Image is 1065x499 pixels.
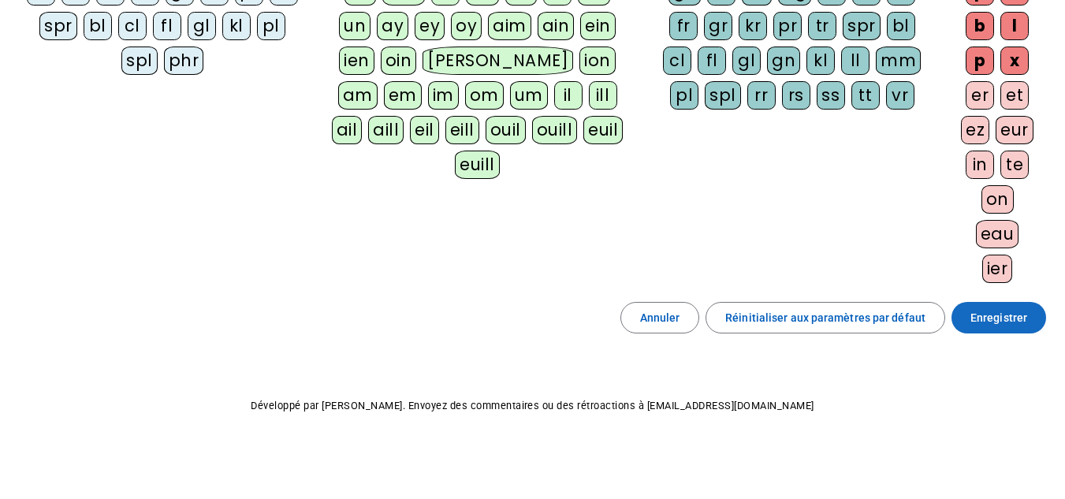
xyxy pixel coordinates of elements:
button: Réinitialiser aux paramètres par défaut [706,302,945,333]
div: b [966,12,994,40]
div: aim [488,12,531,40]
div: p [966,47,994,75]
div: fr [669,12,698,40]
div: eill [445,116,479,144]
div: ouil [486,116,526,144]
div: il [554,81,583,110]
div: er [966,81,994,110]
div: fl [698,47,726,75]
div: eur [996,116,1033,144]
div: em [384,81,422,110]
div: pr [773,12,802,40]
div: mm [876,47,921,75]
div: in [966,151,994,179]
div: l [1000,12,1029,40]
div: ein [580,12,616,40]
span: Enregistrer [970,308,1027,327]
div: om [465,81,504,110]
div: spl [121,47,158,75]
div: oy [451,12,482,40]
div: um [510,81,548,110]
div: phr [164,47,204,75]
button: Enregistrer [951,302,1046,333]
div: im [428,81,459,110]
div: kr [739,12,767,40]
div: vr [886,81,914,110]
div: kl [806,47,835,75]
div: tr [808,12,836,40]
div: ion [579,47,616,75]
p: Développé par [PERSON_NAME]. Envoyez des commentaires ou des rétroactions à [EMAIL_ADDRESS][DOMAI... [13,397,1052,415]
div: spl [705,81,741,110]
span: Annuler [640,308,680,327]
div: ss [817,81,845,110]
div: rs [782,81,810,110]
div: kl [222,12,251,40]
div: oin [381,47,417,75]
div: ier [982,255,1013,283]
div: ien [339,47,374,75]
div: ail [332,116,363,144]
div: cl [118,12,147,40]
div: ouill [532,116,577,144]
div: te [1000,151,1029,179]
div: am [338,81,378,110]
div: euil [583,116,623,144]
div: bl [887,12,915,40]
div: gl [732,47,761,75]
button: Annuler [620,302,700,333]
div: cl [663,47,691,75]
div: [PERSON_NAME] [423,47,573,75]
div: x [1000,47,1029,75]
div: gr [704,12,732,40]
div: euill [455,151,499,179]
div: pl [257,12,285,40]
div: rr [747,81,776,110]
div: gn [767,47,800,75]
div: eil [410,116,439,144]
div: gl [188,12,216,40]
div: tt [851,81,880,110]
div: spr [843,12,881,40]
div: ez [961,116,989,144]
span: Réinitialiser aux paramètres par défaut [725,308,925,327]
div: bl [84,12,112,40]
div: fl [153,12,181,40]
div: ain [538,12,575,40]
div: aill [368,116,404,144]
div: pl [670,81,698,110]
div: ay [377,12,408,40]
div: spr [39,12,77,40]
div: ll [841,47,870,75]
div: ill [589,81,617,110]
div: un [339,12,371,40]
div: on [981,185,1014,214]
div: eau [976,220,1019,248]
div: et [1000,81,1029,110]
div: ey [415,12,445,40]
